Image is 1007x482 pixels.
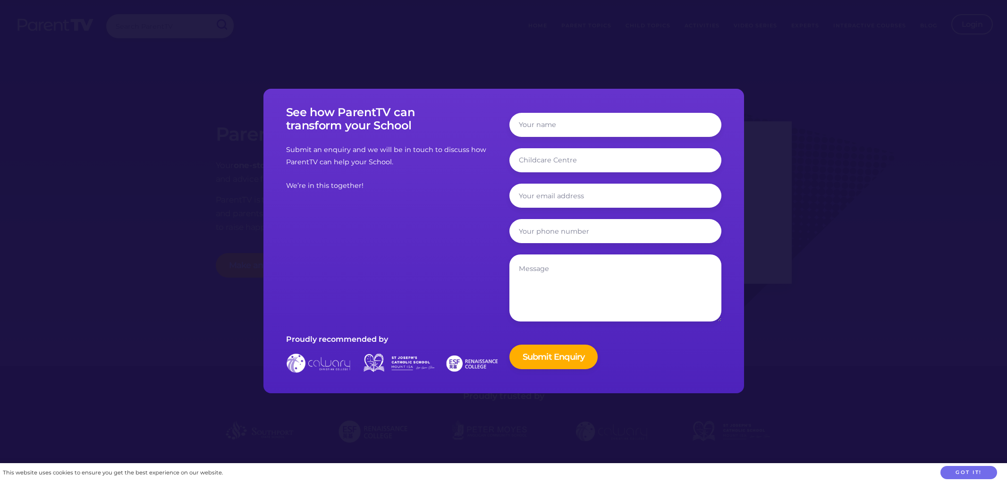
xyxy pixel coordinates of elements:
[3,468,223,478] div: This website uses cookies to ensure you get the best experience on our website.
[509,148,721,172] input: Childcare Centre
[286,335,498,344] h5: Proudly recommended by
[286,180,498,192] p: We’re in this together!
[286,106,498,133] h3: See how ParentTV can transform your School
[509,345,598,369] input: Submit Enquiry
[509,113,721,137] input: Your name
[286,144,498,169] p: Submit an enquiry and we will be in touch to discuss how ParentTV can help your School.
[286,350,498,376] img: logos-schools-form.37a1b95.png
[509,184,721,208] input: Your email address
[509,219,721,243] input: Your phone number
[940,466,997,480] button: Got it!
